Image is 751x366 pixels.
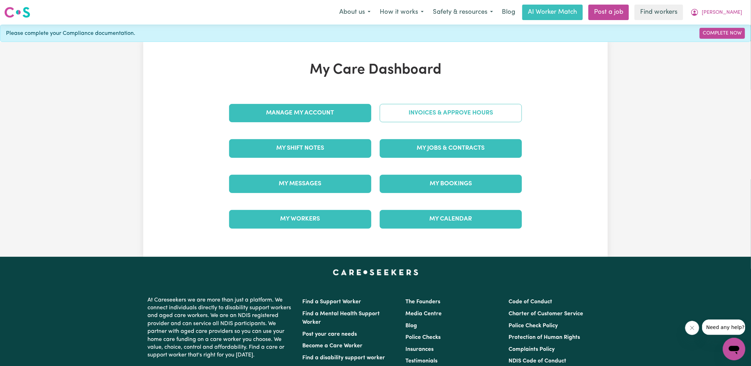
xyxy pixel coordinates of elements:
button: About us [335,5,375,20]
span: Please complete your Compliance documentation. [6,29,135,38]
iframe: Close message [685,321,699,335]
a: My Jobs & Contracts [380,139,522,157]
a: Careseekers home page [333,269,418,275]
a: Careseekers logo [4,4,30,20]
button: Safety & resources [428,5,498,20]
a: Find a Support Worker [302,299,361,305]
a: Code of Conduct [509,299,553,305]
iframe: Message from company [702,320,745,335]
a: Blog [405,323,417,329]
button: How it works [375,5,428,20]
a: My Workers [229,210,371,228]
a: My Bookings [380,175,522,193]
button: My Account [686,5,747,20]
a: The Founders [405,299,440,305]
a: AI Worker Match [522,5,583,20]
a: Invoices & Approve Hours [380,104,522,122]
a: Insurances [405,347,434,352]
a: My Shift Notes [229,139,371,157]
iframe: Button to launch messaging window [723,338,745,360]
a: NDIS Code of Conduct [509,358,567,364]
a: Police Check Policy [509,323,558,329]
a: Post a job [588,5,629,20]
a: My Messages [229,175,371,193]
a: Media Centre [405,311,442,317]
p: At Careseekers we are more than just a platform. We connect individuals directly to disability su... [147,293,294,362]
a: Find a Mental Health Support Worker [302,311,380,325]
img: Careseekers logo [4,6,30,19]
a: Find a disability support worker [302,355,385,361]
a: Become a Care Worker [302,343,362,349]
a: Complaints Policy [509,347,555,352]
a: Police Checks [405,335,441,340]
a: Protection of Human Rights [509,335,580,340]
a: Find workers [635,5,683,20]
a: Post your care needs [302,331,357,337]
h1: My Care Dashboard [225,62,526,79]
span: [PERSON_NAME] [702,9,742,17]
a: Blog [498,5,519,20]
a: My Calendar [380,210,522,228]
a: Testimonials [405,358,437,364]
a: Manage My Account [229,104,371,122]
a: Charter of Customer Service [509,311,583,317]
a: Complete Now [700,28,745,39]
